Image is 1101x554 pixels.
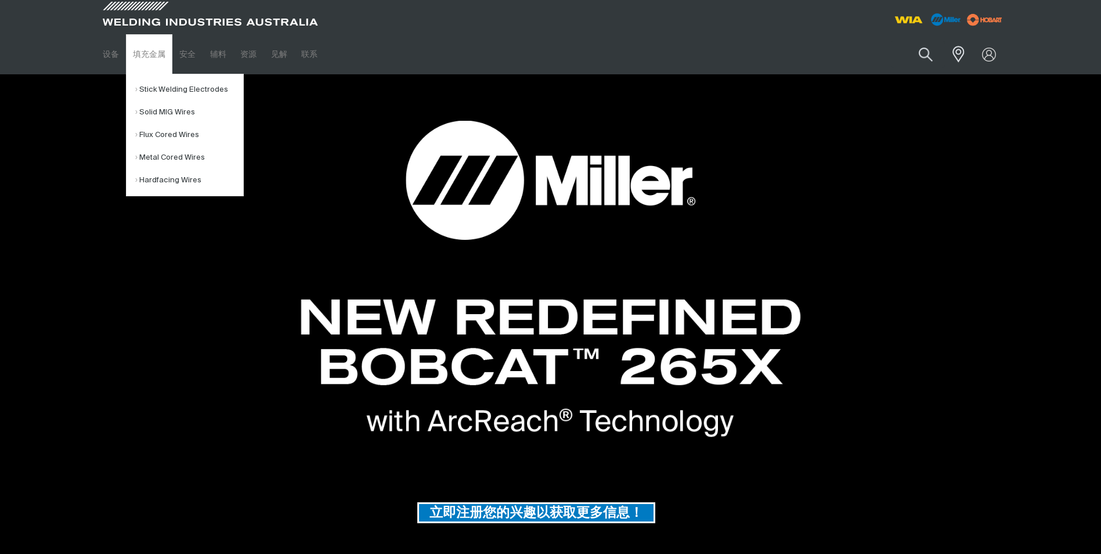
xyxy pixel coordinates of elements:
[96,34,126,74] a: 设备
[963,11,1006,28] img: miller
[203,34,233,74] a: 辅料
[135,124,243,146] a: Flux Cored Wires
[233,34,263,74] a: 资源
[906,41,945,68] button: 搜索产品
[135,78,243,101] a: Stick Welding Electrodes
[126,34,172,74] a: 填充金属
[419,502,654,523] span: 立即注册您的兴趣以获取更多信息！
[135,169,243,192] a: Hardfacing Wires
[135,101,243,124] a: Solid MIG Wires
[263,34,294,74] a: 见解
[294,34,324,74] a: 联系
[172,34,203,74] a: 安全
[417,502,655,523] a: 立即注册您的兴趣以获取更多信息！
[299,298,803,438] img: New Redefined Bobcat 265X with ArcReach Technology
[96,34,778,74] nav: 主要
[126,74,244,196] ul: Filler Metals Submenu
[891,41,945,68] input: 产品名称或商品编号...
[135,146,243,169] a: Metal Cored Wires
